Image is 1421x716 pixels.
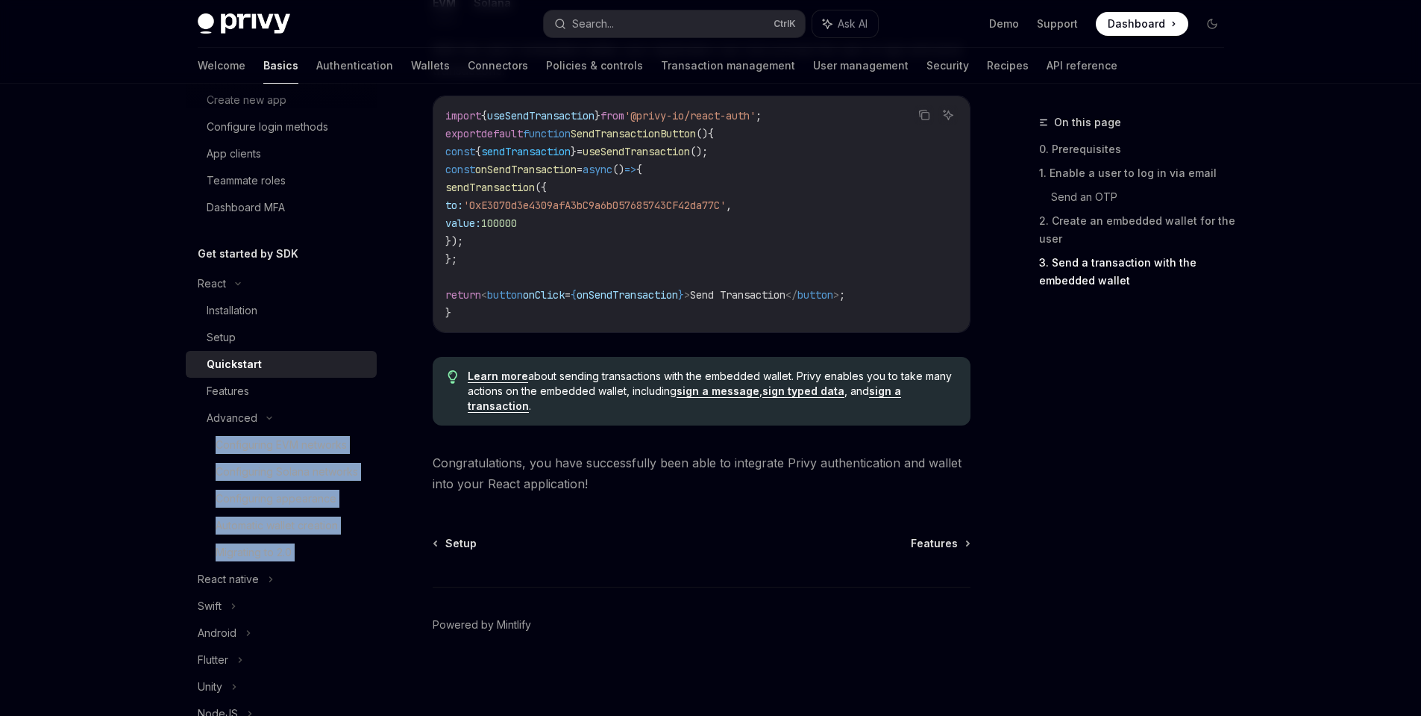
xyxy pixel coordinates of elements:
[481,109,487,122] span: {
[475,145,481,158] span: {
[481,288,487,302] span: <
[762,385,844,398] a: sign typed data
[207,302,257,320] div: Installation
[678,288,684,302] span: }
[316,48,393,84] a: Authentication
[445,536,477,551] span: Setup
[186,140,377,167] a: App clients
[207,145,261,163] div: App clients
[708,127,714,140] span: {
[595,109,600,122] span: }
[481,217,517,230] span: 100000
[475,163,577,176] span: onSendTransaction
[207,382,249,400] div: Features
[433,617,531,632] a: Powered by Mintlify
[198,48,245,84] a: Welcome
[577,288,678,302] span: onSendTransaction
[186,539,377,566] a: Migrating to 2.0
[434,536,477,551] a: Setup
[600,109,624,122] span: from
[216,490,336,508] div: Configuring appearance
[186,485,377,512] a: Configuring appearance
[198,624,236,642] div: Android
[812,10,878,37] button: Ask AI
[186,432,377,458] a: Configuring EVM networks
[445,127,481,140] span: export
[216,463,358,481] div: Configuring Solana networks
[577,163,583,176] span: =
[785,288,797,302] span: </
[216,544,292,561] div: Migrating to 2.0
[433,452,970,494] span: Congratulations, you have successfully been able to integrate Privy authentication and wallet int...
[1039,137,1236,161] a: 0. Prerequisites
[445,252,457,266] span: };
[624,163,636,176] span: =>
[911,536,969,551] a: Features
[612,163,624,176] span: ()
[198,651,228,669] div: Flutter
[690,288,785,302] span: Send Transaction
[833,288,839,302] span: >
[583,145,690,158] span: useSendTransaction
[571,127,696,140] span: SendTransactionButton
[186,512,377,539] a: Automatic wallet creation
[445,163,475,176] span: const
[797,288,833,302] span: button
[1096,12,1188,36] a: Dashboard
[1108,16,1165,31] span: Dashboard
[987,48,1029,84] a: Recipes
[571,145,577,158] span: }
[774,18,796,30] span: Ctrl K
[186,378,377,405] a: Features
[186,194,377,221] a: Dashboard MFA
[813,48,909,84] a: User management
[523,288,565,302] span: onClick
[468,369,955,414] span: about sending transactions with the embedded wallet. Privy enables you to take many actions on th...
[1054,113,1121,131] span: On this page
[186,167,377,194] a: Teammate roles
[481,127,523,140] span: default
[696,127,708,140] span: ()
[938,105,958,125] button: Ask AI
[726,199,732,212] span: ,
[661,48,795,84] a: Transaction management
[684,288,690,302] span: >
[207,172,286,190] div: Teammate roles
[572,15,614,33] div: Search...
[1047,48,1117,84] a: API reference
[571,288,577,302] span: {
[1051,185,1236,209] a: Send an OTP
[186,113,377,140] a: Configure login methods
[207,118,328,136] div: Configure login methods
[1039,161,1236,185] a: 1. Enable a user to log in via email
[544,10,805,37] button: Search...CtrlK
[198,275,226,293] div: React
[445,145,475,158] span: const
[216,517,338,535] div: Automatic wallet creation
[624,109,756,122] span: '@privy-io/react-auth'
[481,145,571,158] span: sendTransaction
[487,109,595,122] span: useSendTransaction
[411,48,450,84] a: Wallets
[577,145,583,158] span: =
[546,48,643,84] a: Policies & controls
[1037,16,1078,31] a: Support
[445,109,481,122] span: import
[911,536,958,551] span: Features
[463,199,726,212] span: '0xE3070d3e4309afA3bC9a6b057685743CF42da77C'
[468,48,528,84] a: Connectors
[445,217,481,230] span: value:
[583,163,612,176] span: async
[186,351,377,378] a: Quickstart
[445,199,463,212] span: to:
[487,288,523,302] span: button
[535,181,547,194] span: ({
[523,127,571,140] span: function
[838,16,868,31] span: Ask AI
[198,570,259,588] div: React native
[198,13,290,34] img: dark logo
[565,288,571,302] span: =
[1039,209,1236,251] a: 2. Create an embedded wallet for the user
[186,324,377,351] a: Setup
[915,105,934,125] button: Copy the contents from the code block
